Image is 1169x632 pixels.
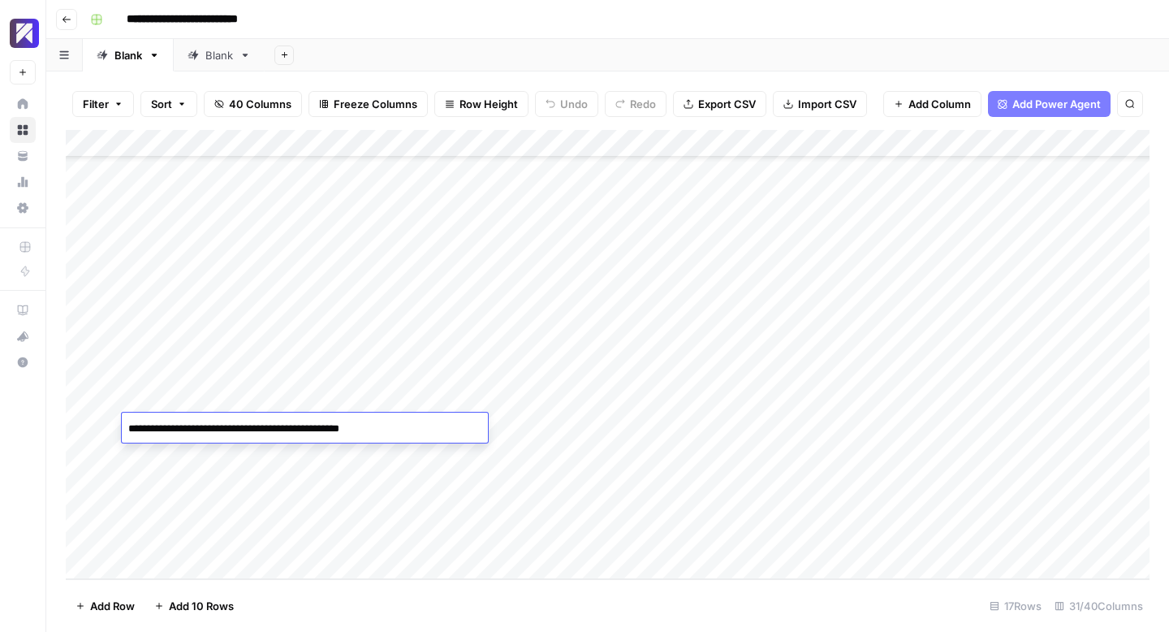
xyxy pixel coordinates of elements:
[434,91,528,117] button: Row Height
[983,593,1048,619] div: 17 Rows
[798,96,856,112] span: Import CSV
[630,96,656,112] span: Redo
[174,39,265,71] a: Blank
[229,96,291,112] span: 40 Columns
[605,91,666,117] button: Redo
[90,598,135,614] span: Add Row
[560,96,588,112] span: Undo
[10,323,36,349] button: What's new?
[10,297,36,323] a: AirOps Academy
[10,143,36,169] a: Your Data
[114,47,142,63] div: Blank
[10,169,36,195] a: Usage
[883,91,981,117] button: Add Column
[10,19,39,48] img: Overjet - Test Logo
[83,39,174,71] a: Blank
[308,91,428,117] button: Freeze Columns
[773,91,867,117] button: Import CSV
[10,349,36,375] button: Help + Support
[151,96,172,112] span: Sort
[698,96,756,112] span: Export CSV
[10,91,36,117] a: Home
[169,598,234,614] span: Add 10 Rows
[10,117,36,143] a: Browse
[10,13,36,54] button: Workspace: Overjet - Test
[10,195,36,221] a: Settings
[204,91,302,117] button: 40 Columns
[11,324,35,348] div: What's new?
[673,91,766,117] button: Export CSV
[334,96,417,112] span: Freeze Columns
[988,91,1111,117] button: Add Power Agent
[205,47,233,63] div: Blank
[66,593,145,619] button: Add Row
[459,96,518,112] span: Row Height
[140,91,197,117] button: Sort
[1048,593,1150,619] div: 31/40 Columns
[83,96,109,112] span: Filter
[145,593,244,619] button: Add 10 Rows
[908,96,971,112] span: Add Column
[535,91,598,117] button: Undo
[1012,96,1101,112] span: Add Power Agent
[72,91,134,117] button: Filter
